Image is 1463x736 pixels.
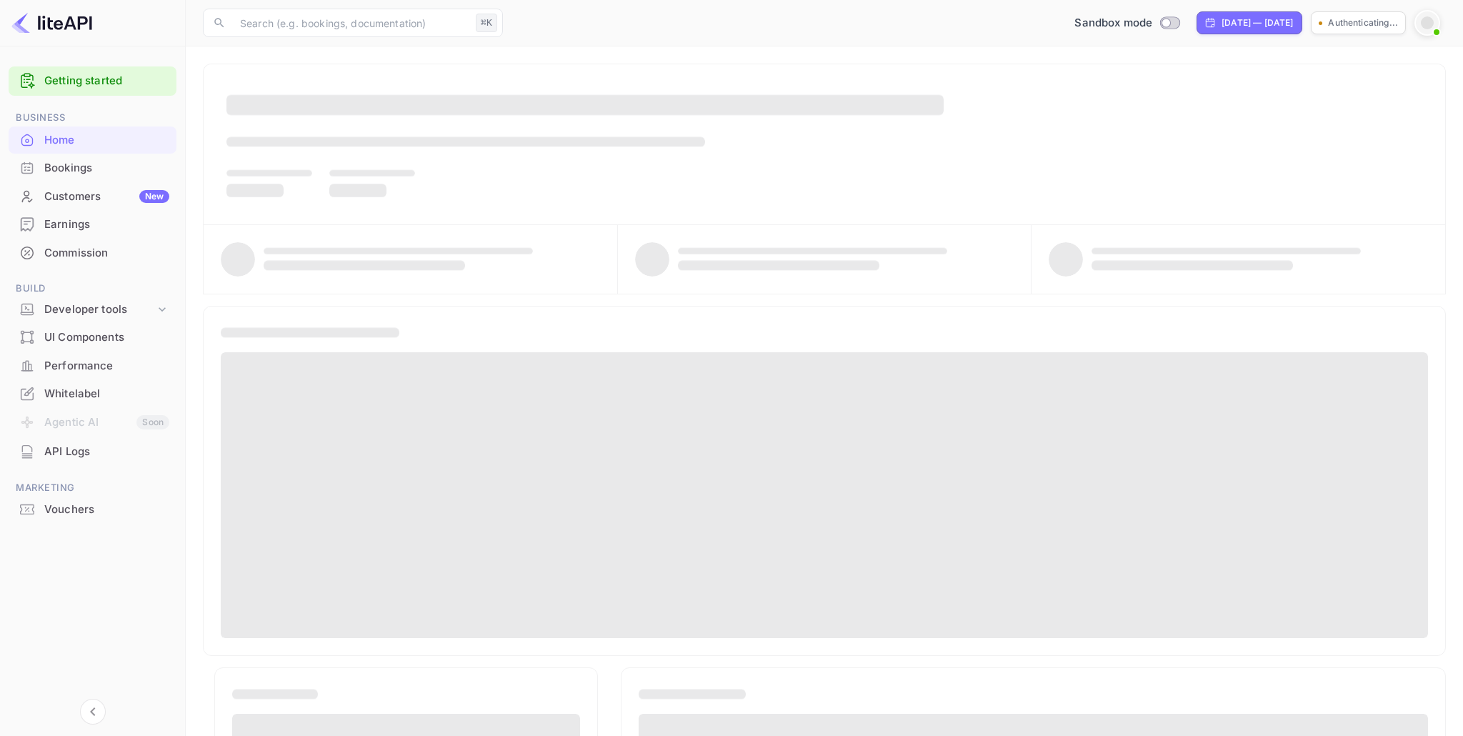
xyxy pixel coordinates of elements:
div: Customers [44,189,169,205]
div: Bookings [44,160,169,176]
div: Vouchers [44,502,169,518]
a: Vouchers [9,496,176,522]
span: Build [9,281,176,297]
div: Commission [44,245,169,262]
div: Commission [9,239,176,267]
a: Bookings [9,154,176,181]
div: UI Components [44,329,169,346]
div: Click to change the date range period [1197,11,1302,34]
a: Earnings [9,211,176,237]
img: LiteAPI logo [11,11,92,34]
a: API Logs [9,438,176,464]
div: Vouchers [9,496,176,524]
div: New [139,190,169,203]
a: Performance [9,352,176,379]
div: API Logs [9,438,176,466]
div: Switch to Production mode [1069,15,1185,31]
div: Developer tools [9,297,176,322]
a: CustomersNew [9,183,176,209]
div: UI Components [9,324,176,352]
div: Performance [9,352,176,380]
div: Bookings [9,154,176,182]
a: Whitelabel [9,380,176,407]
input: Search (e.g. bookings, documentation) [231,9,470,37]
div: Developer tools [44,302,155,318]
div: ⌘K [476,14,497,32]
div: CustomersNew [9,183,176,211]
a: UI Components [9,324,176,350]
a: Getting started [44,73,169,89]
div: Earnings [44,217,169,233]
div: [DATE] — [DATE] [1222,16,1293,29]
span: Business [9,110,176,126]
div: Performance [44,358,169,374]
div: API Logs [44,444,169,460]
div: Home [44,132,169,149]
a: Commission [9,239,176,266]
a: Home [9,126,176,153]
div: Getting started [9,66,176,96]
div: Earnings [9,211,176,239]
div: Whitelabel [44,386,169,402]
p: Authenticating... [1328,16,1398,29]
button: Collapse navigation [80,699,106,725]
span: Marketing [9,480,176,496]
div: Home [9,126,176,154]
span: Sandbox mode [1074,15,1152,31]
div: Whitelabel [9,380,176,408]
